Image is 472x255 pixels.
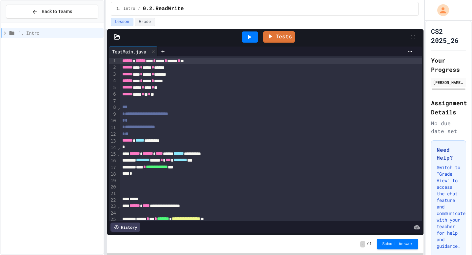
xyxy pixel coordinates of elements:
[382,242,413,247] span: Submit Answer
[109,151,117,158] div: 15
[369,242,372,247] span: 1
[109,104,117,111] div: 8
[109,78,117,84] div: 4
[109,145,117,151] div: 14
[109,98,117,105] div: 7
[117,145,120,150] span: Fold line
[138,6,140,11] span: /
[6,5,98,19] button: Back to Teams
[109,203,117,210] div: 23
[109,131,117,138] div: 12
[109,138,117,145] div: 13
[109,85,117,91] div: 5
[117,151,120,157] span: Fold line
[109,216,117,223] div: 25
[109,118,117,124] div: 10
[143,5,184,13] span: 0.2.ReadWrite
[117,105,120,110] span: Fold line
[109,197,117,204] div: 22
[117,204,120,209] span: Fold line
[18,29,101,36] span: 1. Intro
[430,3,451,18] div: My Account
[109,158,117,164] div: 16
[360,241,365,247] span: -
[431,98,466,117] h2: Assignment Details
[437,164,461,249] p: Switch to "Grade View" to access the chat feature and communicate with your teacher for help and ...
[431,119,466,135] div: No due date set
[109,47,158,56] div: TestMain.java
[109,178,117,184] div: 19
[431,56,466,74] h2: Your Progress
[135,18,155,26] button: Grade
[437,146,461,162] h3: Need Help?
[109,48,149,55] div: TestMain.java
[109,71,117,78] div: 3
[109,171,117,178] div: 18
[109,125,117,131] div: 11
[109,210,117,217] div: 24
[110,223,140,232] div: History
[377,239,418,249] button: Submit Answer
[109,64,117,71] div: 2
[111,18,133,26] button: Lesson
[433,79,464,85] div: [PERSON_NAME] [PERSON_NAME]
[366,242,369,247] span: /
[109,190,117,197] div: 21
[109,184,117,190] div: 20
[431,27,466,45] h1: CS2 2025_26
[263,31,295,43] a: Tests
[109,91,117,98] div: 6
[109,111,117,118] div: 9
[116,6,135,11] span: 1. Intro
[109,58,117,64] div: 1
[109,165,117,171] div: 17
[42,8,72,15] span: Back to Teams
